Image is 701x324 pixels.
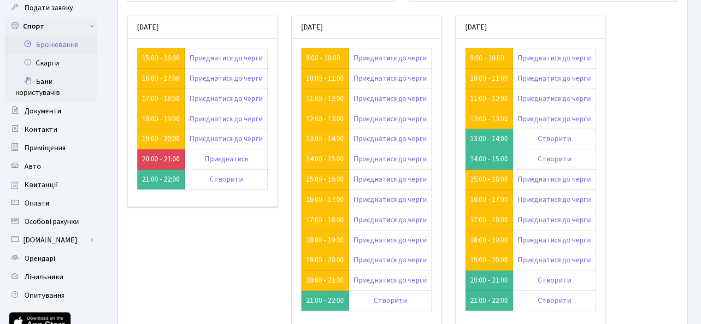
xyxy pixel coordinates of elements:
[470,194,508,205] a: 16:00 - 17:00
[518,174,591,184] a: Приєднатися до черги
[353,53,427,63] a: Приєднатися до черги
[142,134,180,144] a: 19:00 - 20:00
[24,143,65,153] span: Приміщення
[5,17,97,35] a: Спорт
[5,120,97,139] a: Контакти
[306,134,344,144] a: 13:00 - 14:00
[5,176,97,194] a: Квитанції
[5,194,97,212] a: Оплати
[470,94,508,104] a: 11:00 - 12:00
[24,124,57,135] span: Контакти
[470,174,508,184] a: 15:00 - 16:00
[306,154,344,164] a: 14:00 - 15:00
[24,161,41,171] span: Авто
[5,35,97,54] a: Бронювання
[353,174,427,184] a: Приєднатися до черги
[205,154,248,164] a: Приєднатися
[142,94,180,104] a: 17:00 - 18:00
[353,114,427,124] a: Приєднатися до черги
[538,154,571,164] a: Створити
[24,253,55,264] span: Орендарі
[128,16,277,39] div: [DATE]
[470,73,508,83] a: 10:00 - 11:00
[353,154,427,164] a: Приєднатися до черги
[24,198,49,208] span: Оплати
[306,114,344,124] a: 12:00 - 13:00
[470,215,508,225] a: 17:00 - 18:00
[518,235,591,245] a: Приєднатися до черги
[353,73,427,83] a: Приєднатися до черги
[470,114,508,124] a: 12:00 - 13:00
[518,73,591,83] a: Приєднатися до черги
[518,255,591,265] a: Приєднатися до черги
[518,215,591,225] a: Приєднатися до черги
[24,106,61,116] span: Документи
[353,275,427,285] a: Приєднатися до черги
[210,174,243,184] a: Створити
[24,217,79,227] span: Особові рахунки
[538,134,571,144] a: Створити
[518,94,591,104] a: Приєднатися до черги
[306,73,344,83] a: 10:00 - 11:00
[24,290,65,300] span: Опитування
[353,215,427,225] a: Приєднатися до черги
[5,249,97,268] a: Орендарі
[456,16,605,39] div: [DATE]
[470,255,508,265] a: 19:00 - 20:00
[353,235,427,245] a: Приєднатися до черги
[5,212,97,231] a: Особові рахунки
[538,275,571,285] a: Створити
[465,129,513,149] td: 13:00 - 14:00
[24,272,63,282] span: Лічильники
[5,231,97,249] a: [DOMAIN_NAME]
[306,174,344,184] a: 15:00 - 16:00
[353,255,427,265] a: Приєднатися до черги
[189,134,263,144] a: Приєднатися до черги
[306,275,344,285] a: 20:00 - 21:00
[353,134,427,144] a: Приєднатися до черги
[465,291,513,311] td: 21:00 - 22:00
[306,235,344,245] a: 18:00 - 19:00
[5,139,97,157] a: Приміщення
[306,53,340,63] a: 9:00 - 10:00
[5,54,97,72] a: Скарги
[292,16,441,39] div: [DATE]
[189,53,263,63] a: Приєднатися до черги
[5,286,97,305] a: Опитування
[142,73,180,83] a: 16:00 - 17:00
[137,170,185,190] td: 21:00 - 22:00
[5,157,97,176] a: Авто
[538,295,571,306] a: Створити
[518,194,591,205] a: Приєднатися до черги
[306,194,344,205] a: 16:00 - 17:00
[465,271,513,291] td: 20:00 - 21:00
[306,215,344,225] a: 17:00 - 18:00
[518,114,591,124] a: Приєднатися до черги
[306,255,344,265] a: 19:00 - 20:00
[353,194,427,205] a: Приєднатися до черги
[189,94,263,104] a: Приєднатися до черги
[24,3,73,13] span: Подати заявку
[189,73,263,83] a: Приєднатися до черги
[470,235,508,245] a: 18:00 - 19:00
[142,154,180,164] a: 20:00 - 21:00
[24,180,58,190] span: Квитанції
[5,102,97,120] a: Документи
[189,114,263,124] a: Приєднатися до черги
[374,295,407,306] a: Створити
[142,53,180,63] a: 15:00 - 16:00
[5,268,97,286] a: Лічильники
[301,291,349,311] td: 21:00 - 22:00
[470,53,504,63] a: 9:00 - 10:00
[5,72,97,102] a: Бани користувачів
[465,149,513,170] td: 14:00 - 15:00
[353,94,427,104] a: Приєднатися до черги
[306,94,344,104] a: 11:00 - 12:00
[518,53,591,63] a: Приєднатися до черги
[142,114,180,124] a: 18:00 - 19:00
